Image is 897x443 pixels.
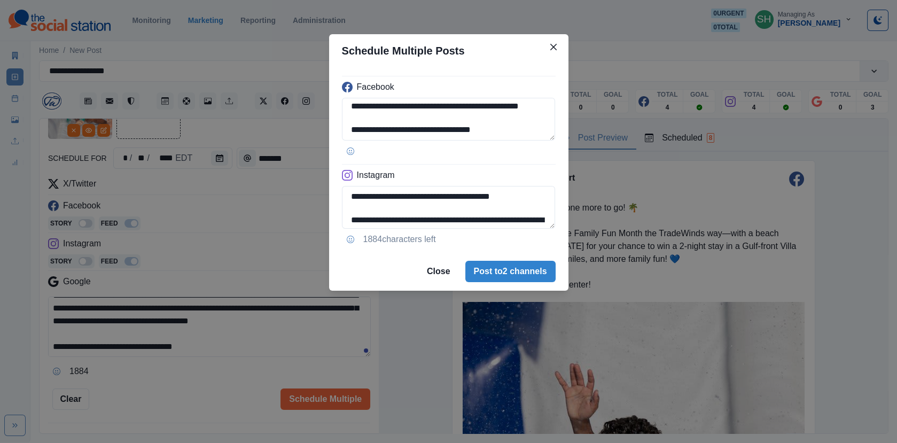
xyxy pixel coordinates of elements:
button: Close [545,38,562,56]
button: Opens Emoji Picker [342,231,359,248]
button: Close [418,261,459,282]
button: Opens Emoji Picker [342,143,359,160]
p: Facebook [357,81,394,94]
header: Schedule Multiple Posts [329,34,568,67]
p: Instagram [357,169,395,182]
button: Post to2 channels [465,261,556,282]
p: 1884 characters left [363,233,436,246]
